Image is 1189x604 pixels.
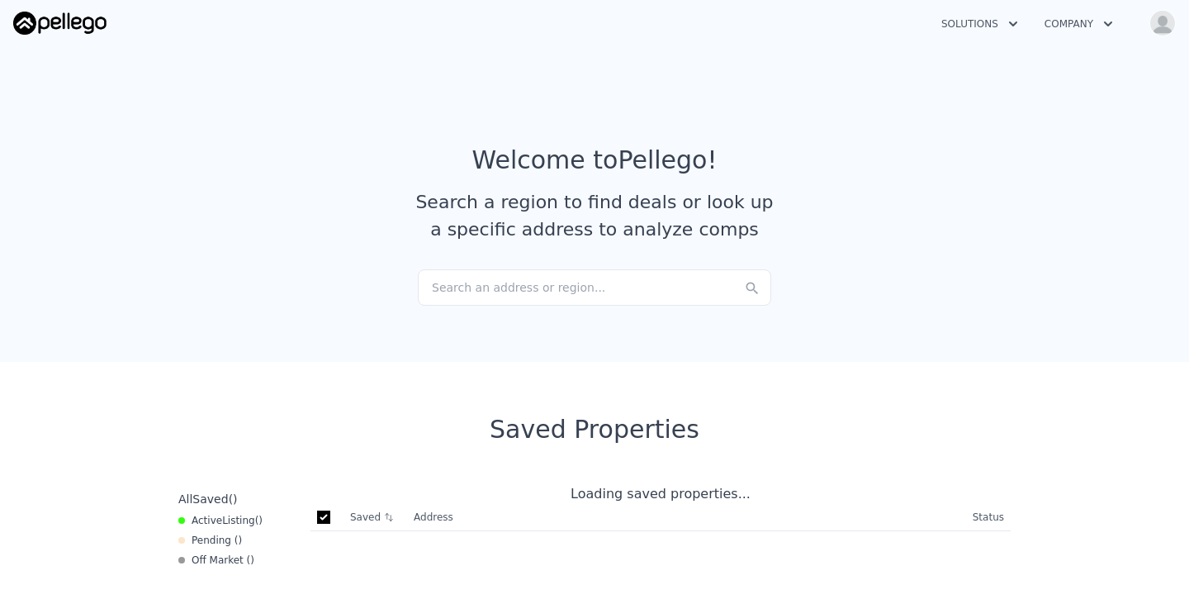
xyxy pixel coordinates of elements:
div: Saved Properties [172,415,1017,445]
th: Address [407,504,966,531]
div: Pending ( ) [178,534,242,547]
th: Saved [343,504,407,530]
button: Company [1031,9,1126,39]
div: Search a region to find deals or look up a specific address to analyze comps [410,188,779,243]
th: Status [966,504,1011,531]
span: Active ( ) [192,514,263,527]
span: Saved [192,492,228,506]
div: All ( ) [178,491,238,507]
div: Welcome to Pellego ! [472,145,718,175]
img: avatar [1149,10,1176,36]
div: Loading saved properties... [310,484,1011,504]
div: Search an address or region... [418,269,771,306]
img: Pellego [13,12,107,35]
button: Solutions [928,9,1031,39]
div: Off Market ( ) [178,554,254,567]
span: Listing [222,515,255,526]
